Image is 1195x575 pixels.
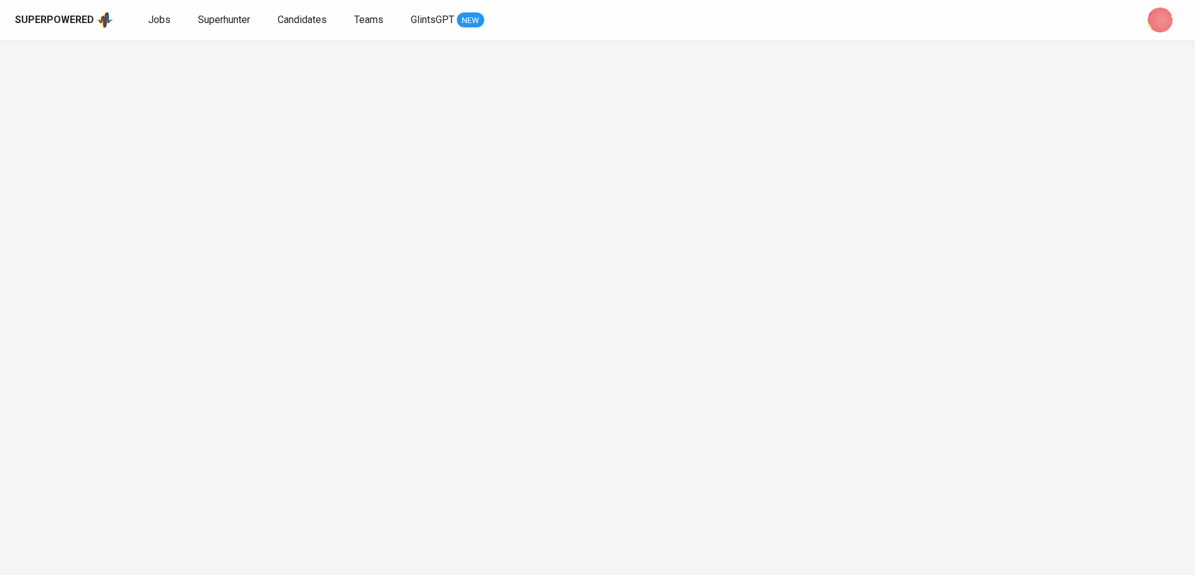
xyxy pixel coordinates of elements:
[198,14,250,26] span: Superhunter
[15,11,113,29] a: Superpoweredapp logo
[354,14,383,26] span: Teams
[15,13,94,27] div: Superpowered
[148,14,171,26] span: Jobs
[198,12,253,28] a: Superhunter
[354,12,386,28] a: Teams
[148,12,173,28] a: Jobs
[411,14,454,26] span: GlintsGPT
[278,14,327,26] span: Candidates
[457,14,484,27] span: NEW
[411,12,484,28] a: GlintsGPT NEW
[278,12,329,28] a: Candidates
[1148,7,1173,32] img: dwi.nugrahini@glints.com
[96,11,113,29] img: app logo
